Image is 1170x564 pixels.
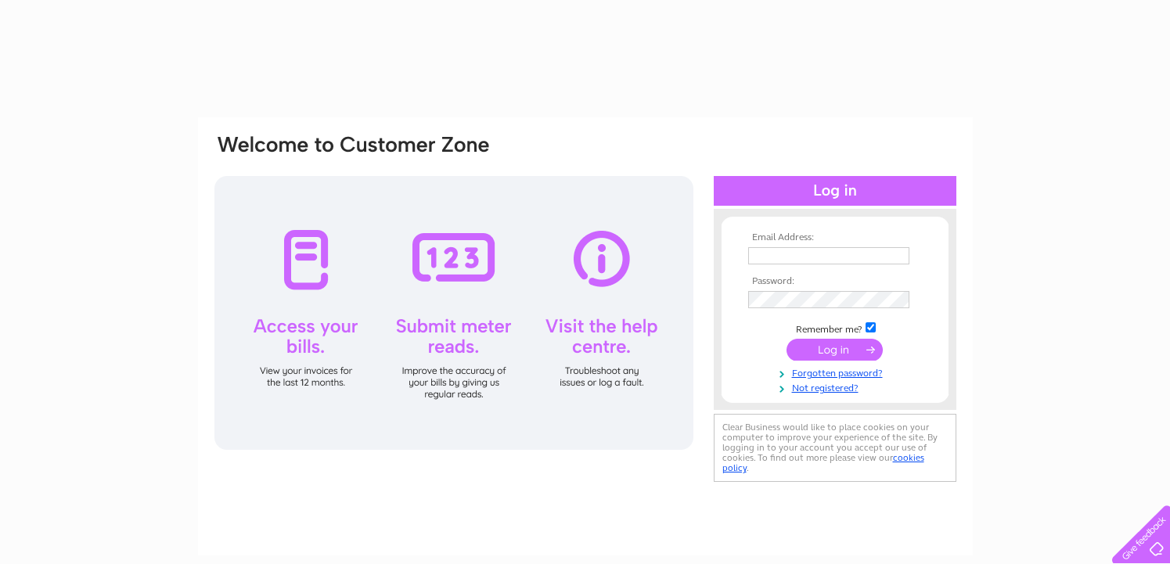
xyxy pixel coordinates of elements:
[744,276,926,287] th: Password:
[744,232,926,243] th: Email Address:
[748,379,926,394] a: Not registered?
[722,452,924,473] a: cookies policy
[748,365,926,379] a: Forgotten password?
[744,320,926,336] td: Remember me?
[787,339,883,361] input: Submit
[714,414,956,482] div: Clear Business would like to place cookies on your computer to improve your experience of the sit...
